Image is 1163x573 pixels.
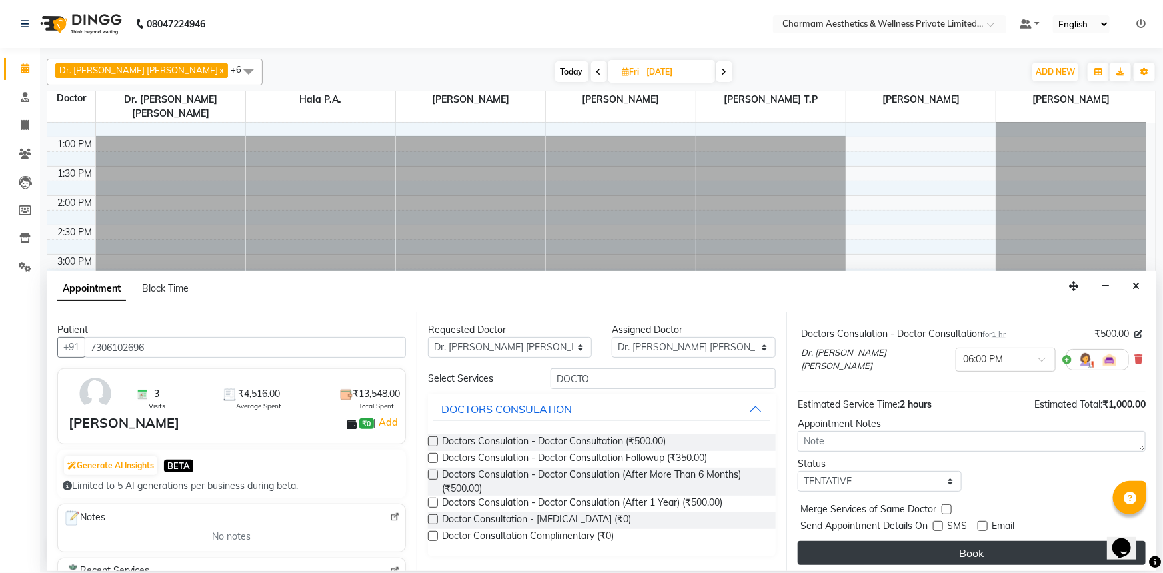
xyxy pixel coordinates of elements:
[57,337,85,358] button: +91
[57,323,406,337] div: Patient
[218,65,224,75] a: x
[442,496,722,512] span: Doctors Consulation - Doctor Consulation (After 1 Year) (₹500.00)
[55,167,95,181] div: 1:30 PM
[442,451,707,468] span: Doctors Consulation - Doctor Consultation Followup (₹350.00)
[996,91,1146,108] span: [PERSON_NAME]
[55,137,95,151] div: 1:00 PM
[212,530,251,544] span: No notes
[359,418,373,429] span: ₹0
[992,330,1006,339] span: 1 hr
[34,5,125,43] img: logo
[55,255,95,269] div: 3:00 PM
[546,91,695,108] span: [PERSON_NAME]
[164,460,193,472] span: BETA
[47,91,95,105] div: Doctor
[1078,352,1094,368] img: Hairdresser.png
[359,401,394,411] span: Total Spent
[149,401,165,411] span: Visits
[55,196,95,210] div: 2:00 PM
[800,519,928,536] span: Send Appointment Details On
[612,323,776,337] div: Assigned Doctor
[1107,520,1150,560] iframe: chat widget
[238,387,280,401] span: ₹4,516.00
[236,401,281,411] span: Average Spent
[555,61,588,82] span: Today
[1034,398,1102,410] span: Estimated Total:
[1134,330,1142,338] i: Edit price
[396,91,545,108] span: [PERSON_NAME]
[798,541,1146,565] button: Book
[1102,352,1118,368] img: Interior.png
[63,479,401,493] div: Limited to 5 AI generations per business during beta.
[1036,67,1075,77] span: ADD NEW
[846,91,996,108] span: [PERSON_NAME]
[442,468,765,496] span: Doctors Consulation - Doctor Consulation (After More Than 6 Months) (₹500.00)
[947,519,967,536] span: SMS
[154,387,159,401] span: 3
[992,519,1014,536] span: Email
[696,91,846,108] span: [PERSON_NAME] T.P
[643,62,710,82] input: 2025-10-17
[374,414,400,430] span: |
[1032,63,1078,81] button: ADD NEW
[1126,276,1146,297] button: Close
[1102,398,1146,410] span: ₹1,000.00
[246,91,395,108] span: Hala P.A.
[798,457,962,471] div: Status
[433,397,770,421] button: DOCTORS CONSULATION
[69,413,179,433] div: [PERSON_NAME]
[798,417,1146,431] div: Appointment Notes
[64,456,157,475] button: Generate AI Insights
[57,277,126,301] span: Appointment
[801,346,950,372] span: Dr. [PERSON_NAME] [PERSON_NAME]
[418,372,541,386] div: Select Services
[442,529,614,546] span: Doctor Consultation Complimentary (₹0)
[798,398,900,410] span: Estimated Service Time:
[55,225,95,239] div: 2:30 PM
[353,387,400,401] span: ₹13,548.00
[142,282,189,294] span: Block Time
[1094,327,1129,341] span: ₹500.00
[442,512,631,529] span: Doctor Consultation - [MEDICAL_DATA] (₹0)
[428,323,592,337] div: Requested Doctor
[982,330,1006,339] small: for
[59,65,218,75] span: Dr. [PERSON_NAME] [PERSON_NAME]
[76,374,115,413] img: avatar
[900,398,932,410] span: 2 hours
[441,401,572,417] div: DOCTORS CONSULATION
[619,67,643,77] span: Fri
[551,368,776,389] input: Search by service name
[800,502,936,519] span: Merge Services of Same Doctor
[442,434,666,451] span: Doctors Consulation - Doctor Consultation (₹500.00)
[377,414,400,430] a: Add
[85,337,406,358] input: Search by Name/Mobile/Email/Code
[147,5,205,43] b: 08047224946
[801,327,1006,341] div: Doctors Consulation - Doctor Consultation
[231,64,251,75] span: +6
[63,510,105,527] span: Notes
[96,91,245,122] span: Dr. [PERSON_NAME] [PERSON_NAME]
